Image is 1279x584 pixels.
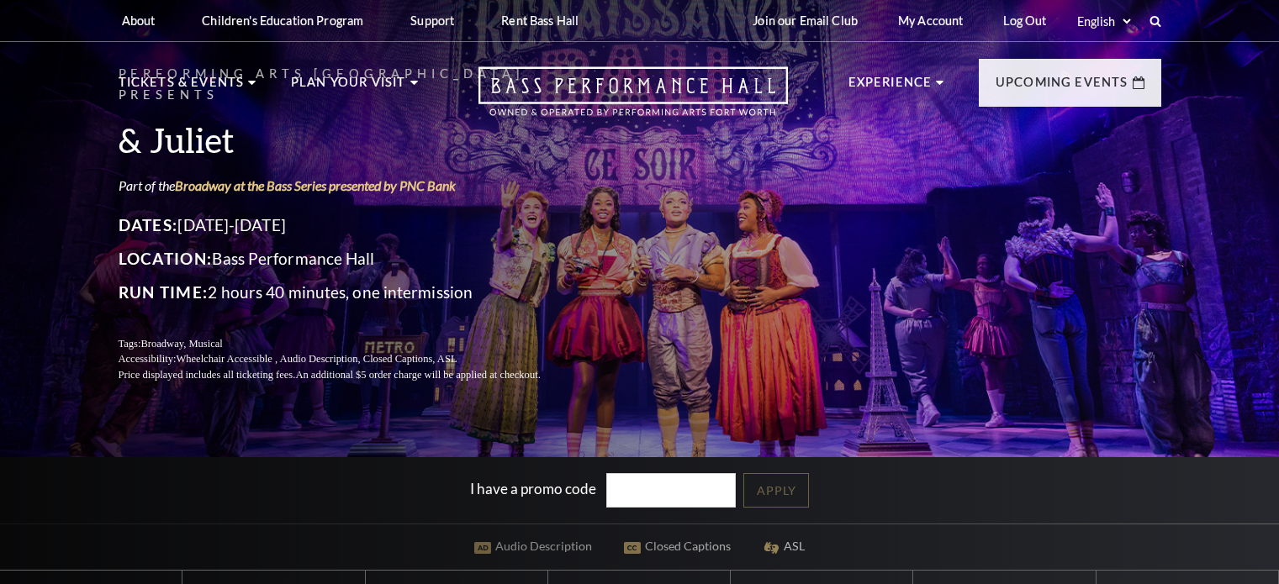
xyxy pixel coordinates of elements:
p: Rent Bass Hall [501,13,579,28]
label: I have a promo code [470,480,596,497]
p: Accessibility: [119,351,581,367]
p: Price displayed includes all ticketing fees. [119,367,581,383]
a: Broadway at the Bass Series presented by PNC Bank [175,177,456,193]
span: Location: [119,249,213,268]
span: An additional $5 order charge will be applied at checkout. [295,369,540,381]
p: Experience [848,72,933,103]
p: Support [410,13,454,28]
p: Part of the [119,176,581,195]
p: Upcoming Events [996,72,1128,103]
p: Children's Education Program [202,13,363,28]
p: Bass Performance Hall [119,245,581,272]
p: Plan Your Visit [291,72,406,103]
h3: & Juliet [119,118,581,161]
span: Run Time: [119,282,209,302]
span: Dates: [119,215,178,234]
span: Broadway, Musical [140,338,222,350]
p: About [122,13,156,28]
span: Wheelchair Accessible , Audio Description, Closed Captions, ASL [176,353,457,365]
p: Tags: [119,336,581,352]
p: 2 hours 40 minutes, one intermission [119,279,581,306]
select: Select: [1074,13,1134,29]
p: Tickets & Events [119,72,245,103]
p: [DATE]-[DATE] [119,212,581,239]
